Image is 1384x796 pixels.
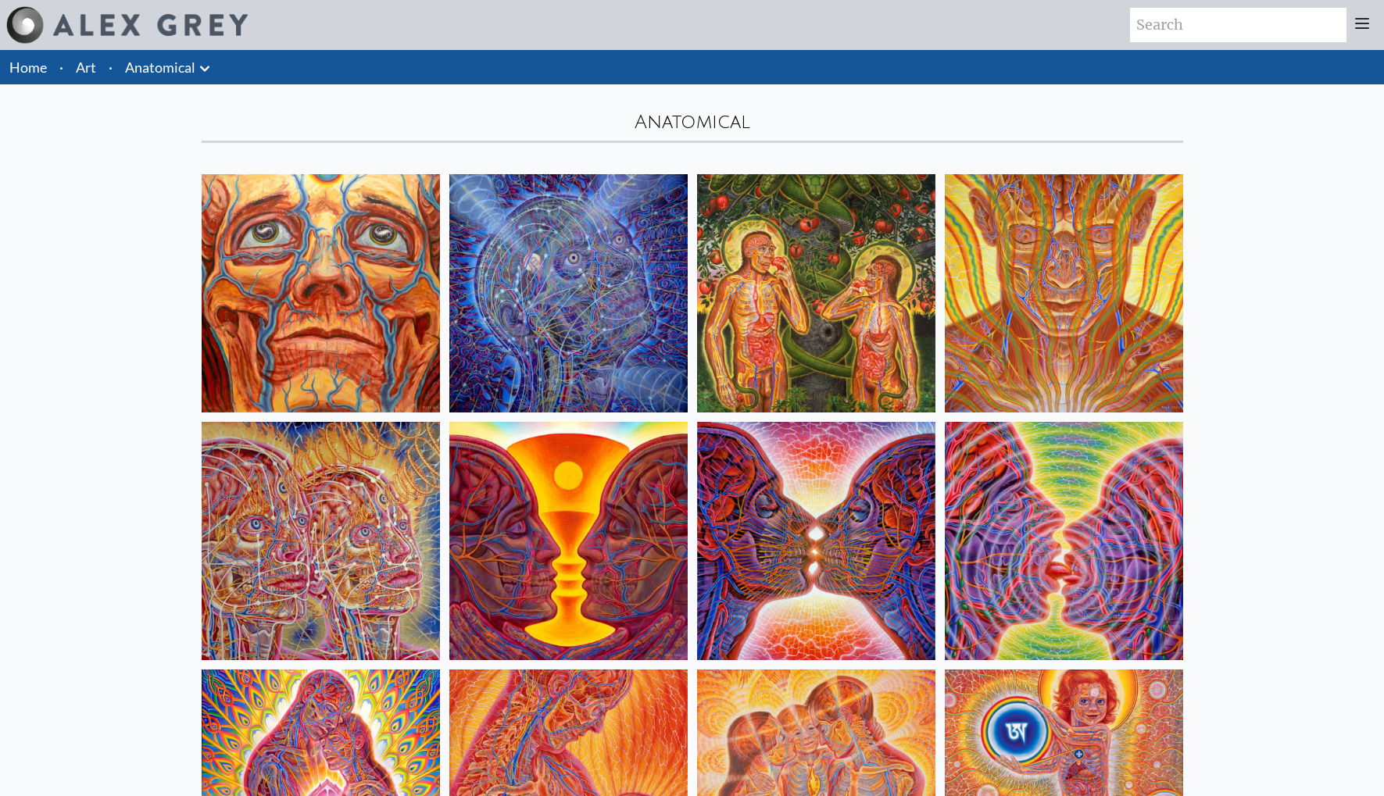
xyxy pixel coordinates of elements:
[202,109,1183,134] div: Anatomical
[9,59,47,76] a: Home
[102,50,119,84] li: ·
[76,56,96,78] a: Art
[1130,8,1346,42] input: Search
[125,56,195,78] a: Anatomical
[53,50,70,84] li: ·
